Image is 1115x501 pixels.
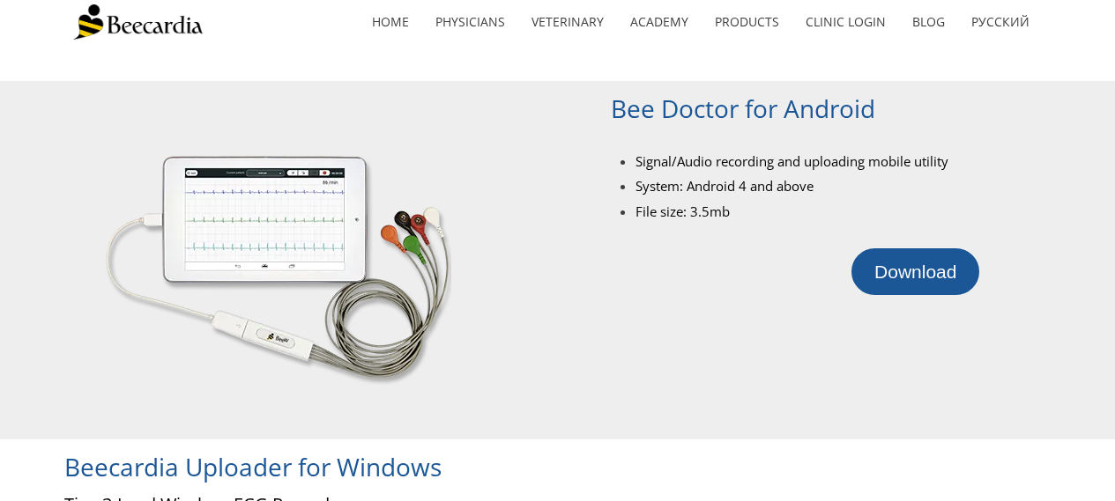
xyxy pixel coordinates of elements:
[636,203,730,220] span: File size: 3.5mb
[617,2,702,42] a: Academy
[636,177,814,195] span: System: Android 4 and above
[611,92,875,125] span: Bee Doctor for Android
[518,2,617,42] a: Veterinary
[422,2,518,42] a: Physicians
[958,2,1043,42] a: Русский
[874,262,956,282] span: Download
[73,4,203,40] img: Beecardia
[636,152,948,170] span: Signal/Audio recording and uploading mobile utility
[851,248,979,295] a: Download
[64,450,442,483] span: Beecardia Uploader for Windows
[702,2,792,42] a: Products
[792,2,899,42] a: Clinic Login
[359,2,422,42] a: home
[899,2,958,42] a: Blog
